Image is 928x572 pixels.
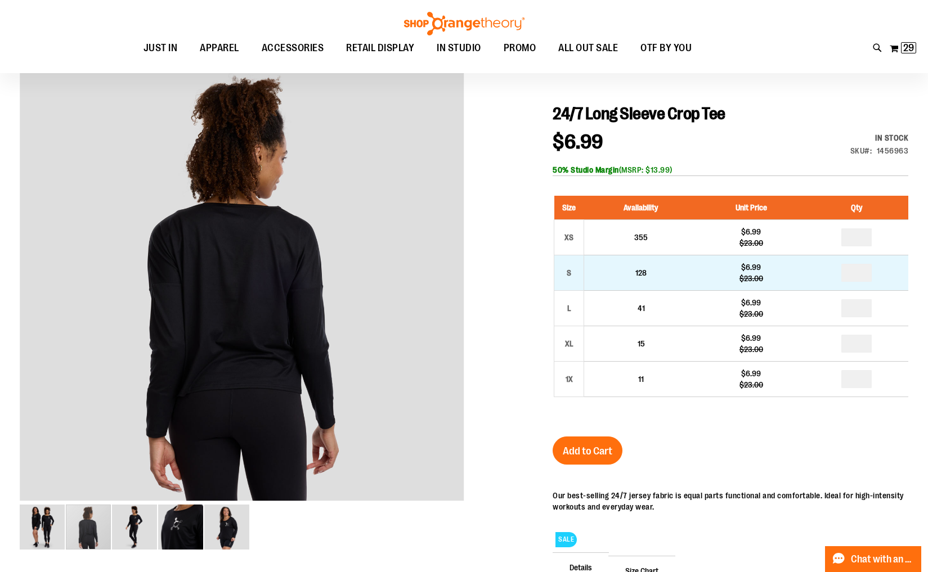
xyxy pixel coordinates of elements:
[554,196,584,220] th: Size
[158,505,203,550] img: 24/7 Long Sleeve Crop Tee
[703,297,799,308] div: $6.99
[504,35,536,61] span: PROMO
[20,59,464,551] div: carousel
[204,505,249,550] img: 24/7 Long Sleeve Crop Tee
[346,35,414,61] span: RETAIL DISPLAY
[561,300,577,317] div: L
[553,130,603,154] span: $6.99
[563,445,612,457] span: Add to Cart
[20,57,464,501] img: 24/7 Long Sleeve Crop Tee
[903,42,914,53] span: 29
[20,59,464,503] div: 24/7 Long Sleeve Crop Tee
[553,490,908,512] div: Our best-selling 24/7 jersey fabric is equal parts functional and comfortable. Ideal for high-int...
[634,233,648,242] span: 355
[804,196,908,220] th: Qty
[638,339,645,348] span: 15
[638,375,644,384] span: 11
[144,35,178,61] span: JUST IN
[553,104,725,123] span: 24/7 Long Sleeve Crop Tee
[553,436,622,465] button: Add to Cart
[112,503,158,551] div: image 3 of 5
[112,505,157,550] img: 24/7 Long Sleeve Crop Tee
[561,335,577,352] div: XL
[698,196,805,220] th: Unit Price
[561,264,577,281] div: S
[558,35,618,61] span: ALL OUT SALE
[158,503,204,551] div: image 4 of 5
[877,145,909,156] div: 1456963
[703,379,799,390] div: $23.00
[850,132,909,143] div: Availability
[703,237,799,249] div: $23.00
[703,332,799,344] div: $6.99
[437,35,481,61] span: IN STUDIO
[262,35,324,61] span: ACCESSORIES
[851,554,914,565] span: Chat with an Expert
[703,368,799,379] div: $6.99
[402,12,526,35] img: Shop Orangetheory
[561,371,577,388] div: 1X
[635,268,647,277] span: 128
[555,532,577,547] span: SALE
[703,226,799,237] div: $6.99
[850,146,872,155] strong: SKU
[703,273,799,284] div: $23.00
[703,308,799,319] div: $23.00
[825,546,922,572] button: Chat with an Expert
[584,196,698,220] th: Availability
[638,304,645,313] span: 41
[640,35,692,61] span: OTF BY YOU
[66,503,112,551] div: image 2 of 5
[553,165,619,174] b: 50% Studio Margin
[200,35,239,61] span: APPAREL
[703,344,799,355] div: $23.00
[204,503,249,551] div: image 5 of 5
[20,503,66,551] div: image 1 of 5
[561,229,577,246] div: XS
[20,505,65,550] img: 24/7 Long Sleeve Crop Tee
[703,262,799,273] div: $6.99
[850,132,909,143] div: In stock
[553,164,908,175] div: (MSRP: $13.99)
